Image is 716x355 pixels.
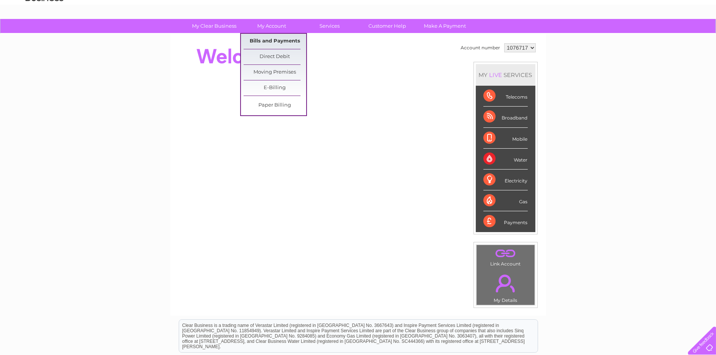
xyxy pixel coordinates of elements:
a: Customer Help [356,19,419,33]
div: Electricity [483,170,528,190]
a: Bills and Payments [244,34,306,49]
a: Telecoms [623,32,645,38]
a: E-Billing [244,80,306,96]
div: Telecoms [483,86,528,107]
a: Services [298,19,361,33]
div: Broadband [483,107,528,127]
a: Blog [650,32,661,38]
a: Paper Billing [244,98,306,113]
td: Link Account [476,245,535,269]
a: . [478,247,533,260]
a: Water [582,32,597,38]
a: My Account [241,19,303,33]
div: Mobile [483,128,528,149]
div: Water [483,149,528,170]
td: My Details [476,268,535,305]
div: LIVE [488,71,504,79]
a: Energy [601,32,618,38]
div: Clear Business is a trading name of Verastar Limited (registered in [GEOGRAPHIC_DATA] No. 3667643... [179,4,538,37]
div: MY SERVICES [476,64,535,86]
a: My Clear Business [183,19,245,33]
div: Payments [483,211,528,232]
td: Account number [459,41,502,54]
a: Contact [666,32,684,38]
img: logo.png [25,20,64,43]
a: Moving Premises [244,65,306,80]
a: 0333 014 3131 [573,4,625,13]
a: Log out [691,32,709,38]
div: Gas [483,190,528,211]
a: . [478,270,533,297]
a: Make A Payment [414,19,476,33]
a: Direct Debit [244,49,306,64]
